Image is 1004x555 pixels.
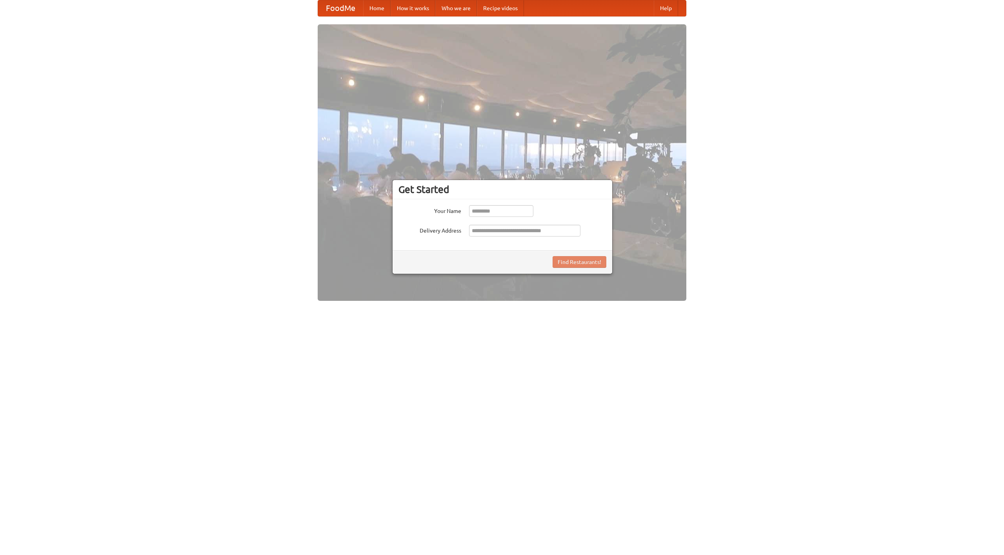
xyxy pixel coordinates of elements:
a: FoodMe [318,0,363,16]
a: Recipe videos [477,0,524,16]
a: Help [654,0,678,16]
label: Delivery Address [398,225,461,235]
a: Who we are [435,0,477,16]
a: How it works [391,0,435,16]
label: Your Name [398,205,461,215]
a: Home [363,0,391,16]
h3: Get Started [398,184,606,195]
button: Find Restaurants! [553,256,606,268]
